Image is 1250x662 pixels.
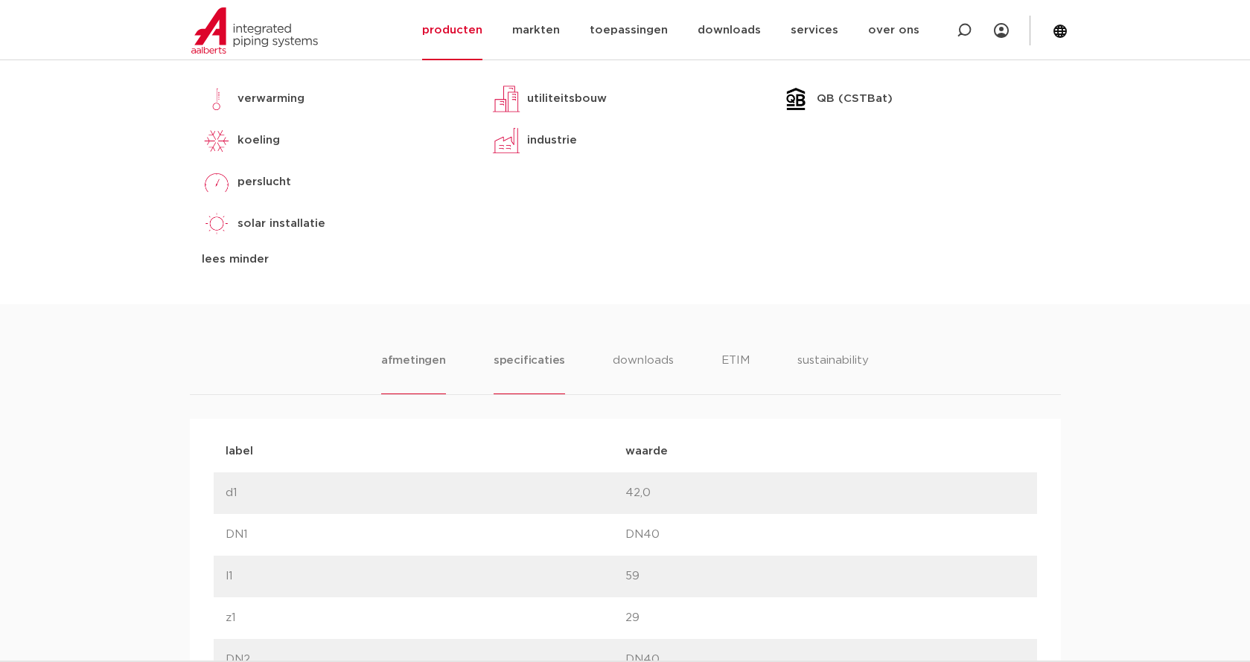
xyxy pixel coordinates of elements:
[226,443,625,460] p: label
[625,526,1025,544] p: DN40
[781,84,811,114] img: QB (CSTBat)
[494,352,565,394] li: specificaties
[527,90,607,108] p: utiliteitsbouw
[721,352,750,394] li: ETIM
[202,84,232,114] img: verwarming
[202,167,232,197] img: perslucht
[202,209,232,239] img: solar installatie
[625,568,1025,585] p: 59
[237,215,325,233] p: solar installatie
[226,568,625,585] p: l1
[237,90,304,108] p: verwarming
[625,484,1025,502] p: 42,0
[237,132,280,150] p: koeling
[491,84,521,114] img: utiliteitsbouw
[613,352,674,394] li: downloads
[202,126,232,155] img: koeling
[817,90,893,108] p: QB (CSTBat)
[237,173,291,191] p: perslucht
[202,251,469,269] div: lees minder
[625,609,1025,627] p: 29
[491,126,521,155] img: industrie
[381,352,446,394] li: afmetingen
[527,132,577,150] p: industrie
[226,484,625,502] p: d1
[226,609,625,627] p: z1
[625,443,1025,460] p: waarde
[226,526,625,544] p: DN1
[797,352,869,394] li: sustainability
